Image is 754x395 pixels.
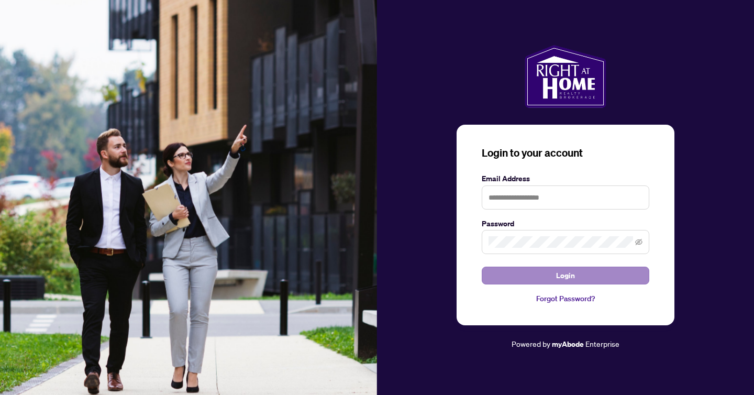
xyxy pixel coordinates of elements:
[556,267,575,284] span: Login
[482,146,649,160] h3: Login to your account
[635,238,642,246] span: eye-invisible
[512,339,550,348] span: Powered by
[482,293,649,304] a: Forgot Password?
[525,45,606,108] img: ma-logo
[482,173,649,184] label: Email Address
[585,339,619,348] span: Enterprise
[552,338,584,350] a: myAbode
[482,218,649,229] label: Password
[482,267,649,284] button: Login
